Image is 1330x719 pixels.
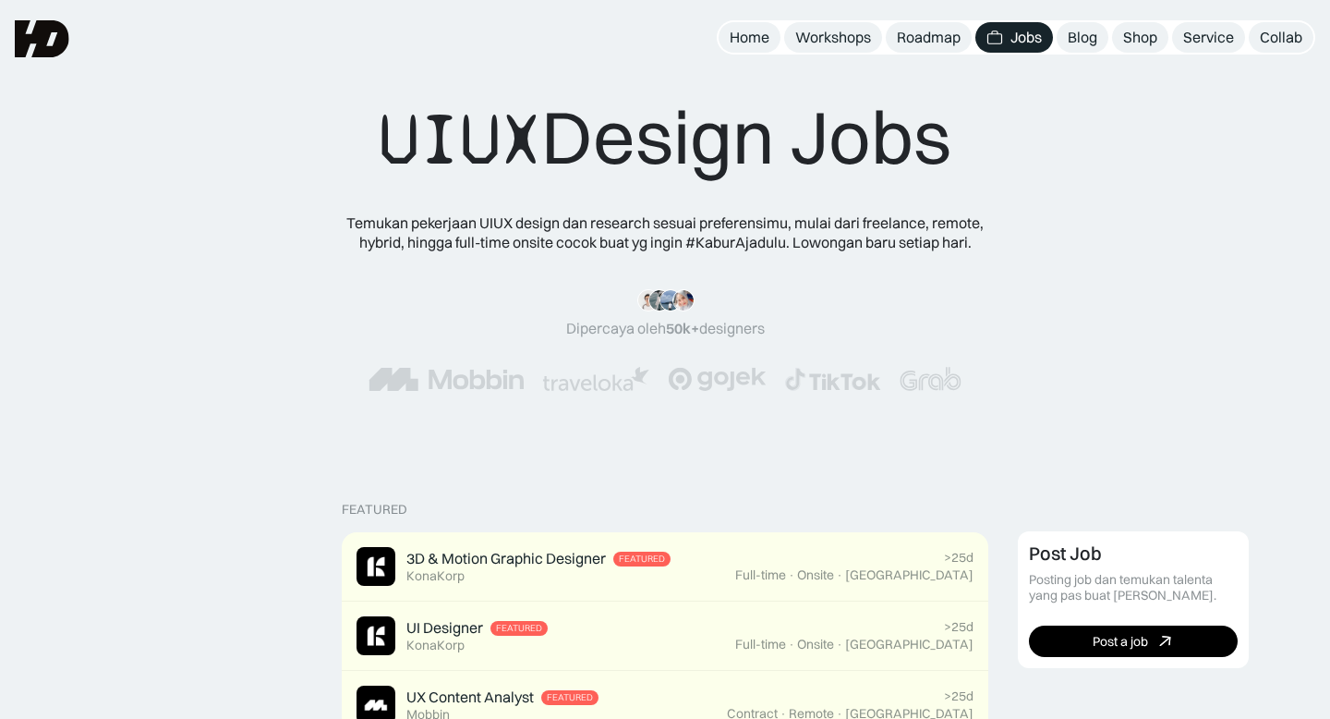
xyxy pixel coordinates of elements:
div: Post Job [1029,542,1102,565]
img: Job Image [357,547,395,586]
a: Home [719,22,780,53]
a: Job Image3D & Motion Graphic DesignerFeaturedKonaKorp>25dFull-time·Onsite·[GEOGRAPHIC_DATA] [342,532,988,602]
a: Post a job [1029,626,1238,657]
div: · [788,637,795,652]
div: · [836,567,843,583]
div: Design Jobs [379,92,951,184]
div: Featured [547,692,593,703]
div: >25d [944,619,973,635]
div: >25d [944,550,973,566]
div: Post a job [1093,634,1148,650]
div: Jobs [1010,28,1042,47]
a: Collab [1249,22,1313,53]
div: Onsite [797,567,834,583]
a: Roadmap [886,22,972,53]
div: Workshops [795,28,871,47]
div: Service [1183,28,1234,47]
div: [GEOGRAPHIC_DATA] [845,567,973,583]
div: UI Designer [406,618,483,638]
div: Dipercaya oleh designers [566,319,765,338]
div: Featured [619,554,665,565]
div: Shop [1123,28,1157,47]
div: KonaKorp [406,568,465,584]
div: Collab [1260,28,1302,47]
a: Shop [1112,22,1168,53]
span: 50k+ [666,319,699,337]
div: UX Content Analyst [406,688,534,707]
div: Posting job dan temukan talenta yang pas buat [PERSON_NAME]. [1029,572,1238,603]
div: Onsite [797,637,834,652]
a: Workshops [784,22,882,53]
div: Temukan pekerjaan UIUX design dan research sesuai preferensimu, mulai dari freelance, remote, hyb... [332,213,997,252]
div: >25d [944,689,973,704]
div: · [836,637,843,652]
a: Jobs [975,22,1053,53]
span: UIUX [379,95,541,184]
div: Full-time [735,567,786,583]
a: Service [1172,22,1245,53]
div: [GEOGRAPHIC_DATA] [845,637,973,652]
div: · [788,567,795,583]
div: Full-time [735,637,786,652]
div: KonaKorp [406,638,465,653]
div: Featured [496,623,542,634]
a: Job ImageUI DesignerFeaturedKonaKorp>25dFull-time·Onsite·[GEOGRAPHIC_DATA] [342,602,988,671]
div: Roadmap [897,28,961,47]
div: Blog [1068,28,1097,47]
div: Featured [342,502,407,518]
img: Job Image [357,616,395,655]
div: 3D & Motion Graphic Designer [406,549,606,568]
div: Home [730,28,769,47]
a: Blog [1057,22,1108,53]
